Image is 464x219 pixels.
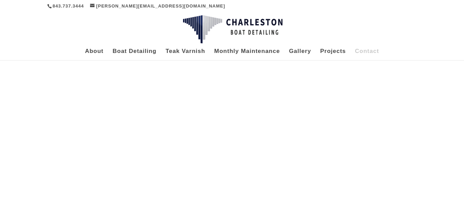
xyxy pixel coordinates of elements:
a: Projects [320,49,346,60]
a: [PERSON_NAME][EMAIL_ADDRESS][DOMAIN_NAME] [90,3,225,9]
img: Charleston Boat Detailing [183,15,283,44]
a: 843.737.3444 [53,3,84,9]
a: Contact [355,49,379,60]
a: Gallery [289,49,311,60]
a: Boat Detailing [113,49,156,60]
a: About [85,49,103,60]
a: Teak Varnish [165,49,205,60]
a: Monthly Maintenance [214,49,280,60]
